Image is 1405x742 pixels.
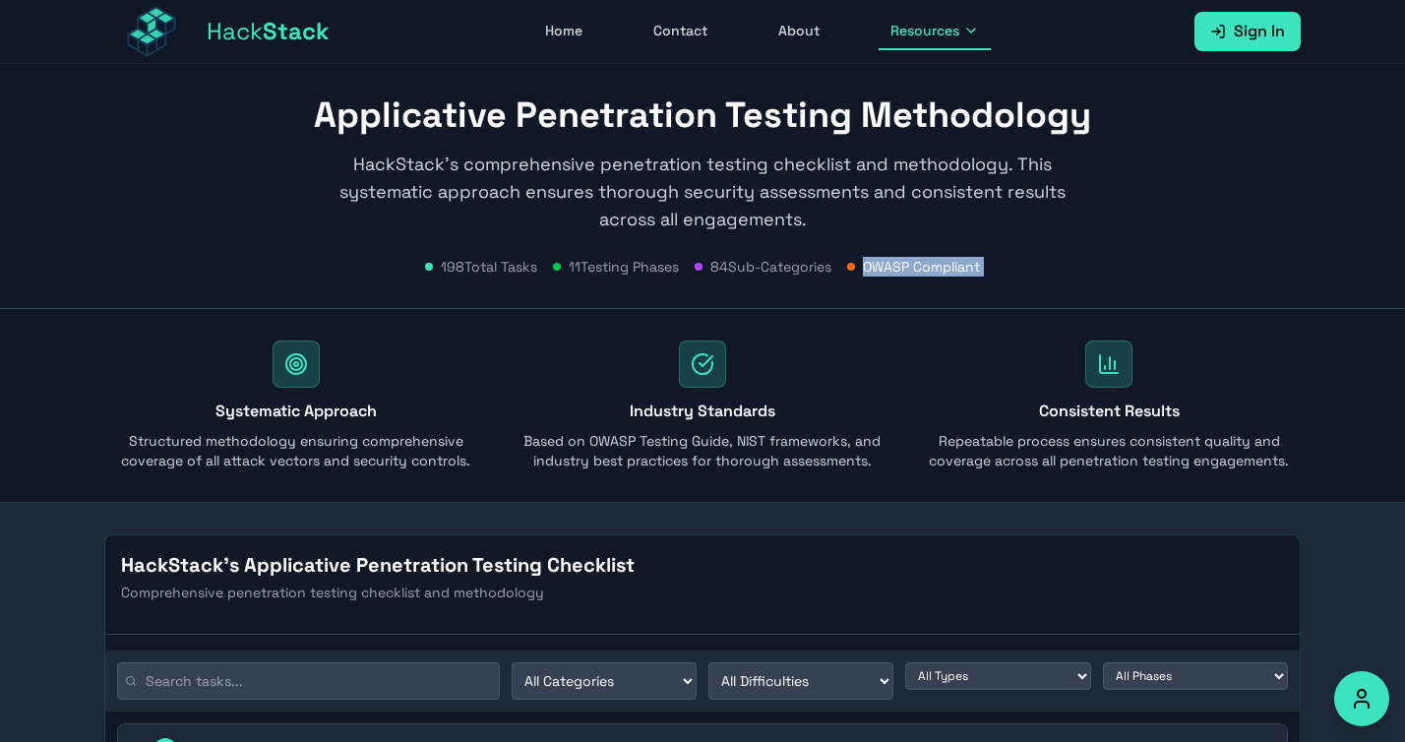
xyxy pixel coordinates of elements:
span: 198 Total Tasks [441,257,537,277]
span: Sign In [1234,20,1285,43]
p: HackStack's comprehensive penetration testing checklist and methodology. This systematic approach... [325,151,1080,233]
a: Home [533,13,594,50]
button: Accessibility Options [1334,671,1389,726]
p: Based on OWASP Testing Guide, NIST frameworks, and industry best practices for thorough assessments. [511,431,893,470]
span: Resources [890,21,959,40]
p: Comprehensive penetration testing checklist and methodology [121,583,1284,602]
a: Sign In [1194,12,1301,51]
span: Stack [263,16,330,46]
h1: HackStack's Applicative Penetration Testing Checklist [121,551,1284,579]
a: About [766,13,831,50]
span: OWASP Compliant [863,257,980,277]
input: Search tasks... [117,662,500,700]
span: 11 Testing Phases [569,257,679,277]
span: Hack [207,16,330,47]
span: 84 Sub-Categories [710,257,831,277]
h3: Consistent Results [918,400,1301,423]
h1: Applicative Penetration Testing Methodology [104,95,1301,135]
p: Repeatable process ensures consistent quality and coverage across all penetration testing engagem... [918,431,1301,470]
button: Resources [879,13,991,50]
h3: Systematic Approach [104,400,487,423]
a: Contact [641,13,719,50]
p: Structured methodology ensuring comprehensive coverage of all attack vectors and security controls. [104,431,487,470]
h3: Industry Standards [511,400,893,423]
